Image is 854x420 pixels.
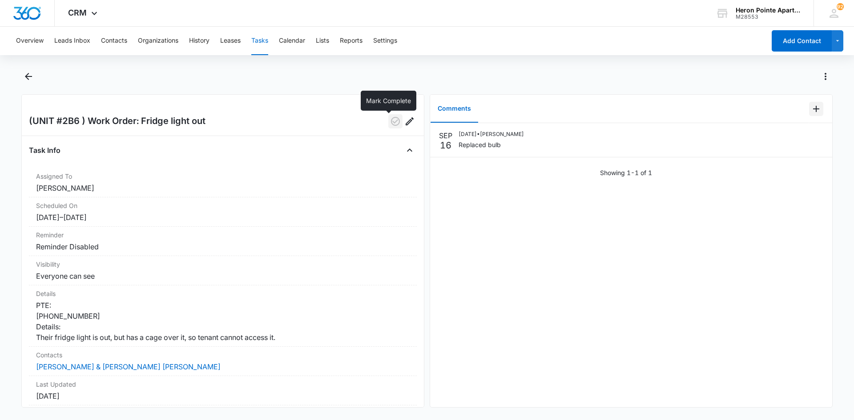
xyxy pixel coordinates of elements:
span: 92 [837,3,844,10]
div: Assigned To[PERSON_NAME] [29,168,417,197]
button: Edit [403,114,417,128]
div: account name [736,7,801,14]
button: Actions [818,69,833,84]
dt: Assigned To [36,172,410,181]
button: Organizations [138,27,178,55]
button: Leads Inbox [54,27,90,55]
button: Add Contact [772,30,832,52]
div: ReminderReminder Disabled [29,227,417,256]
div: account id [736,14,801,20]
button: History [189,27,209,55]
div: notifications count [837,3,844,10]
dd: PTE: [PHONE_NUMBER] Details: Their fridge light is out, but has a cage over it, so tenant cannot ... [36,300,410,343]
button: Contacts [101,27,127,55]
button: Close [403,143,417,157]
h2: (UNIT #2B6 ) Work Order: Fridge light out [29,114,205,128]
dd: [PERSON_NAME] [36,183,410,193]
button: Leases [220,27,241,55]
div: VisibilityEveryone can see [29,256,417,285]
div: Contacts[PERSON_NAME] & [PERSON_NAME] [PERSON_NAME] [29,347,417,376]
dd: Reminder Disabled [36,241,410,252]
a: [PERSON_NAME] & [PERSON_NAME] [PERSON_NAME] [36,362,221,371]
div: Mark Complete [361,91,416,111]
h4: Task Info [29,145,60,156]
div: Scheduled On[DATE]–[DATE] [29,197,417,227]
dt: Reminder [36,230,410,240]
button: Reports [340,27,363,55]
button: Tasks [251,27,268,55]
p: [DATE] • [PERSON_NAME] [459,130,524,138]
p: Showing 1-1 of 1 [600,168,652,177]
dd: Everyone can see [36,271,410,281]
dt: Scheduled On [36,201,410,210]
button: Settings [373,27,397,55]
div: DetailsPTE: [PHONE_NUMBER] Details: Their fridge light is out, but has a cage over it, so tenant ... [29,285,417,347]
dt: Visibility [36,260,410,269]
p: 16 [440,141,451,150]
dd: [DATE] [36,391,410,401]
button: Back [21,69,35,84]
button: Comments [431,95,478,123]
button: Overview [16,27,44,55]
div: Last Updated[DATE] [29,376,417,405]
span: CRM [68,8,87,17]
dt: Last Updated [36,380,410,389]
dt: Details [36,289,410,298]
p: Replaced bulb [459,140,524,149]
dd: [DATE] – [DATE] [36,212,410,223]
button: Lists [316,27,329,55]
p: SEP [439,130,452,141]
dt: Contacts [36,350,410,360]
button: Calendar [279,27,305,55]
button: Add Comment [809,102,823,116]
